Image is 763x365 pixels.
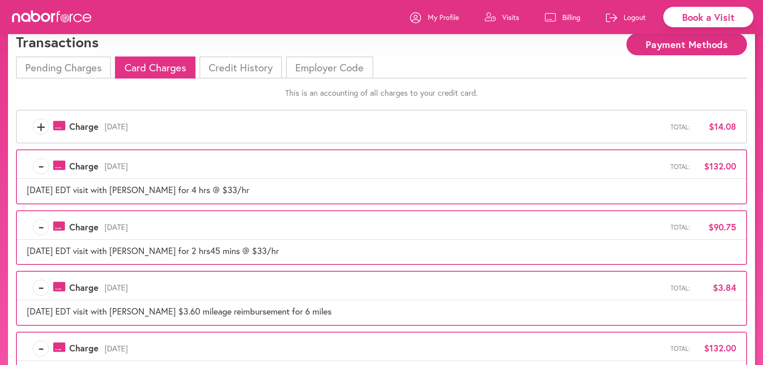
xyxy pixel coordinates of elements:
span: $14.08 [696,121,736,132]
a: My Profile [410,5,459,29]
span: + [33,119,48,135]
p: Visits [502,12,519,22]
span: [DATE] [99,222,670,232]
span: - [33,158,48,174]
a: Payment Methods [626,40,747,47]
p: Billing [562,12,580,22]
span: [DATE] [99,122,670,131]
p: Logout [624,12,646,22]
span: Total: [670,345,690,352]
span: [DATE] EDT visit with [PERSON_NAME] for 4 hrs @ $33/hr [27,184,249,196]
a: Logout [606,5,646,29]
span: - [33,219,48,235]
a: Billing [545,5,580,29]
span: $132.00 [696,161,736,171]
span: [DATE] [99,344,670,353]
span: Charge [69,121,99,132]
span: [DATE] [99,283,670,292]
span: Total: [670,123,690,131]
li: Card Charges [115,56,195,79]
span: Charge [69,282,99,293]
button: Payment Methods [626,33,747,55]
span: - [33,280,48,296]
span: Total: [670,284,690,292]
span: [DATE] [99,161,670,171]
li: Pending Charges [16,56,111,79]
li: Employer Code [286,56,373,79]
span: Total: [670,223,690,231]
div: Book a Visit [663,7,753,27]
span: Total: [670,163,690,170]
span: Charge [69,343,99,353]
p: My Profile [428,12,459,22]
a: Visits [485,5,519,29]
p: This is an accounting of all charges to your credit card. [16,88,747,98]
span: - [33,341,48,357]
span: Charge [69,161,99,171]
span: Charge [69,222,99,232]
span: $3.84 [696,282,736,293]
span: [DATE] EDT visit with [PERSON_NAME] for 2 hrs45 mins @ $33/hr [27,245,279,256]
span: $132.00 [696,343,736,353]
h1: Transactions [16,33,99,50]
span: $90.75 [696,222,736,232]
li: Credit History [199,56,282,79]
span: [DATE] EDT visit with [PERSON_NAME] $3.60 mileage reimbursement for 6 miles [27,305,332,317]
